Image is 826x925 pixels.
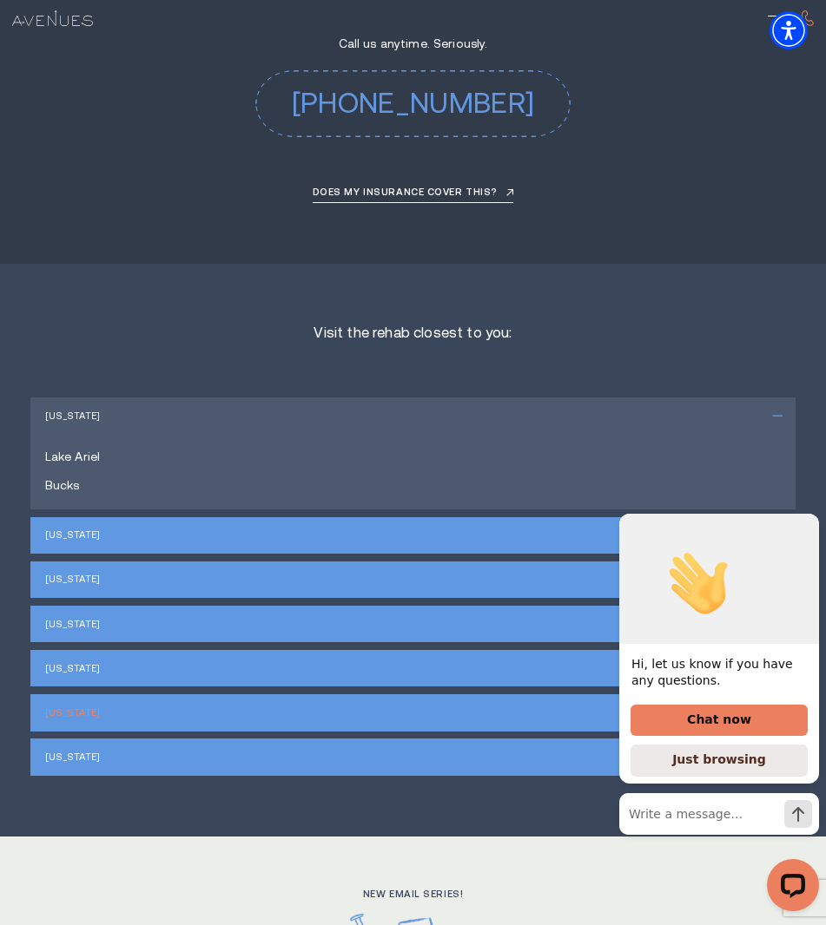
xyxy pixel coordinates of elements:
[45,707,100,718] a: [US_STATE]
[255,70,571,137] a: call 1-866-938-4054
[45,751,100,762] a: [US_STATE]
[605,513,826,925] iframe: LiveChat chat widget
[45,479,781,492] a: Bucks
[45,529,100,540] a: [US_STATE]
[45,450,781,463] a: Lake Ariel
[45,663,100,673] a: [US_STATE]
[313,187,514,203] a: Does my insurance cover this?
[45,619,100,629] a: [US_STATE]
[45,410,100,421] a: [US_STATE]
[255,35,571,53] p: Call us anytime. Seriously.
[45,574,100,584] a: [US_STATE]
[770,11,808,49] div: Accessibility Menu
